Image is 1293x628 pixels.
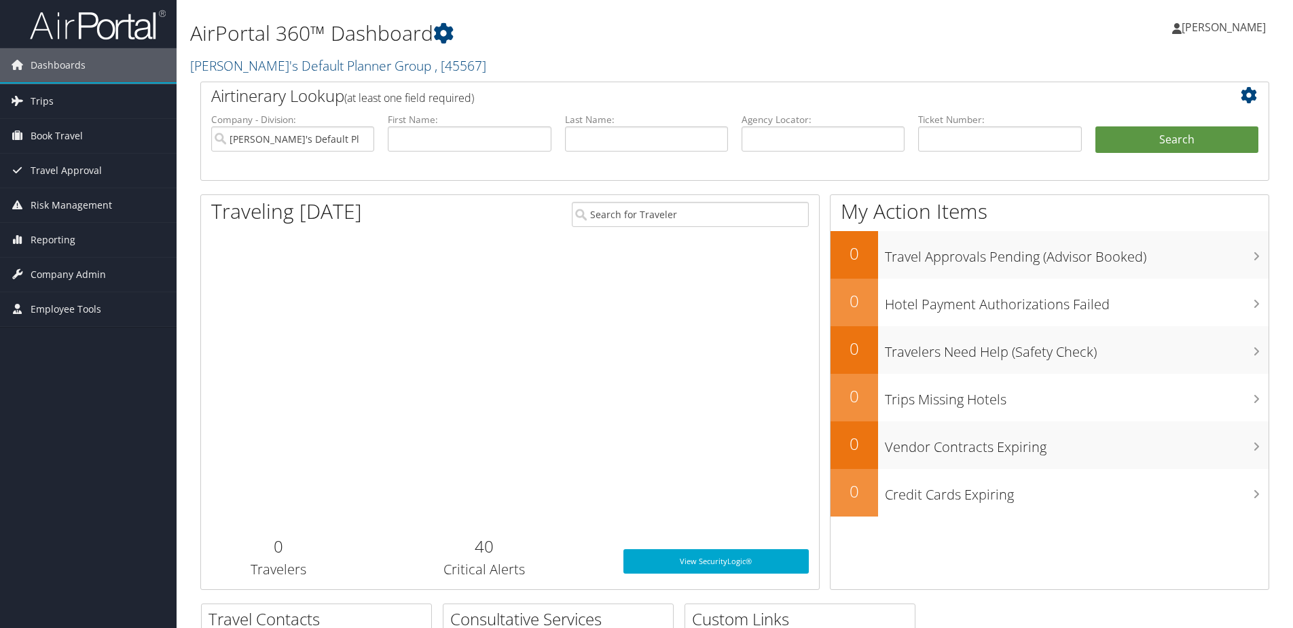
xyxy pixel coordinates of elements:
h3: Credit Cards Expiring [885,478,1269,504]
h3: Hotel Payment Authorizations Failed [885,288,1269,314]
button: Search [1095,126,1258,154]
a: 0Travel Approvals Pending (Advisor Booked) [831,231,1269,279]
a: [PERSON_NAME]'s Default Planner Group [190,56,486,75]
a: 0Credit Cards Expiring [831,469,1269,517]
input: Search for Traveler [572,202,809,227]
h3: Travelers [211,560,345,579]
h1: Traveling [DATE] [211,197,362,226]
h2: 40 [365,535,602,558]
h3: Critical Alerts [365,560,602,579]
h2: 0 [831,385,878,408]
h1: My Action Items [831,197,1269,226]
h2: 0 [831,337,878,360]
a: 0Hotel Payment Authorizations Failed [831,279,1269,326]
span: (at least one field required) [344,90,474,105]
img: airportal-logo.png [30,9,166,41]
a: 0Travelers Need Help (Safety Check) [831,326,1269,374]
span: [PERSON_NAME] [1182,20,1266,35]
label: Company - Division: [211,113,374,126]
h2: 0 [831,480,878,503]
label: Ticket Number: [918,113,1081,126]
h1: AirPortal 360™ Dashboard [190,19,916,48]
a: View SecurityLogic® [623,549,809,574]
span: Employee Tools [31,292,101,326]
span: Risk Management [31,188,112,222]
a: 0Vendor Contracts Expiring [831,421,1269,469]
h2: Airtinerary Lookup [211,84,1169,107]
span: Travel Approval [31,154,102,188]
h2: 0 [211,535,345,558]
span: Trips [31,84,54,118]
span: Reporting [31,223,75,257]
h2: 0 [831,432,878,455]
label: Agency Locator: [742,113,905,126]
span: Dashboards [31,48,86,82]
label: Last Name: [565,113,728,126]
h3: Travel Approvals Pending (Advisor Booked) [885,241,1269,266]
span: , [ 45567 ] [435,56,486,75]
span: Company Admin [31,258,106,292]
h3: Trips Missing Hotels [885,383,1269,409]
label: First Name: [388,113,551,126]
h3: Vendor Contracts Expiring [885,431,1269,457]
h2: 0 [831,242,878,265]
a: 0Trips Missing Hotels [831,374,1269,421]
h2: 0 [831,290,878,313]
span: Book Travel [31,119,83,153]
a: [PERSON_NAME] [1172,7,1279,48]
h3: Travelers Need Help (Safety Check) [885,336,1269,362]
